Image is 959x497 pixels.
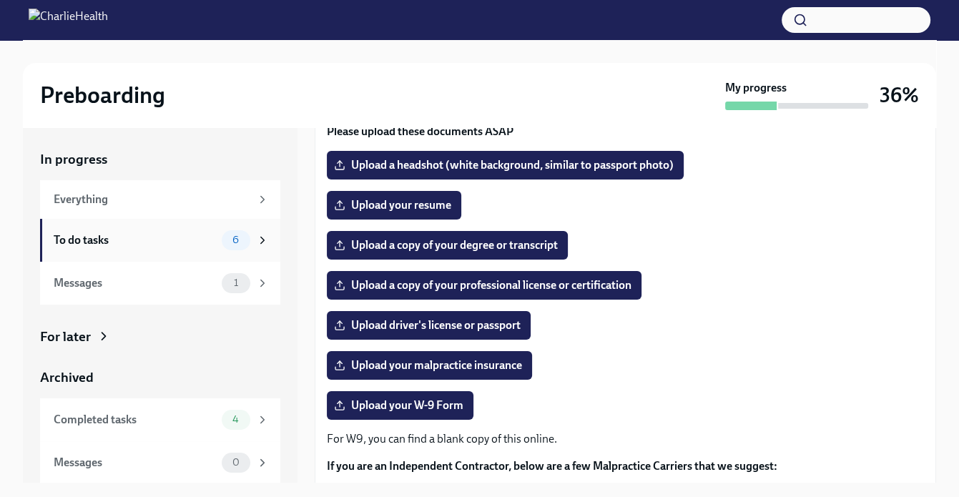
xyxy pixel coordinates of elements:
[337,278,631,292] span: Upload a copy of your professional license or certification
[40,368,280,387] a: Archived
[225,277,247,288] span: 1
[40,328,91,346] div: For later
[224,235,247,245] span: 6
[337,398,463,413] span: Upload your W-9 Form
[327,391,473,420] label: Upload your W-9 Form
[337,238,558,252] span: Upload a copy of your degree or transcript
[337,318,521,333] span: Upload driver's license or passport
[327,191,461,220] label: Upload your resume
[224,457,248,468] span: 0
[337,158,674,172] span: Upload a headshot (white background, similar to passport photo)
[725,80,787,96] strong: My progress
[327,271,641,300] label: Upload a copy of your professional license or certification
[40,398,280,441] a: Completed tasks4
[40,219,280,262] a: To do tasks6
[54,232,216,248] div: To do tasks
[40,81,165,109] h2: Preboarding
[54,275,216,291] div: Messages
[40,262,280,305] a: Messages1
[327,151,684,179] label: Upload a headshot (white background, similar to passport photo)
[40,441,280,484] a: Messages0
[40,328,280,346] a: For later
[54,412,216,428] div: Completed tasks
[327,431,924,447] p: For W9, you can find a blank copy of this online.
[327,231,568,260] label: Upload a copy of your degree or transcript
[327,459,777,473] strong: If you are an Independent Contractor, below are a few Malpractice Carriers that we suggest:
[40,180,280,219] a: Everything
[54,455,216,471] div: Messages
[327,351,532,380] label: Upload your malpractice insurance
[29,9,108,31] img: CharlieHealth
[337,198,451,212] span: Upload your resume
[337,358,522,373] span: Upload your malpractice insurance
[224,414,247,425] span: 4
[327,311,531,340] label: Upload driver's license or passport
[40,150,280,169] a: In progress
[880,82,919,108] h3: 36%
[54,192,250,207] div: Everything
[327,124,513,138] strong: Please upload these documents ASAP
